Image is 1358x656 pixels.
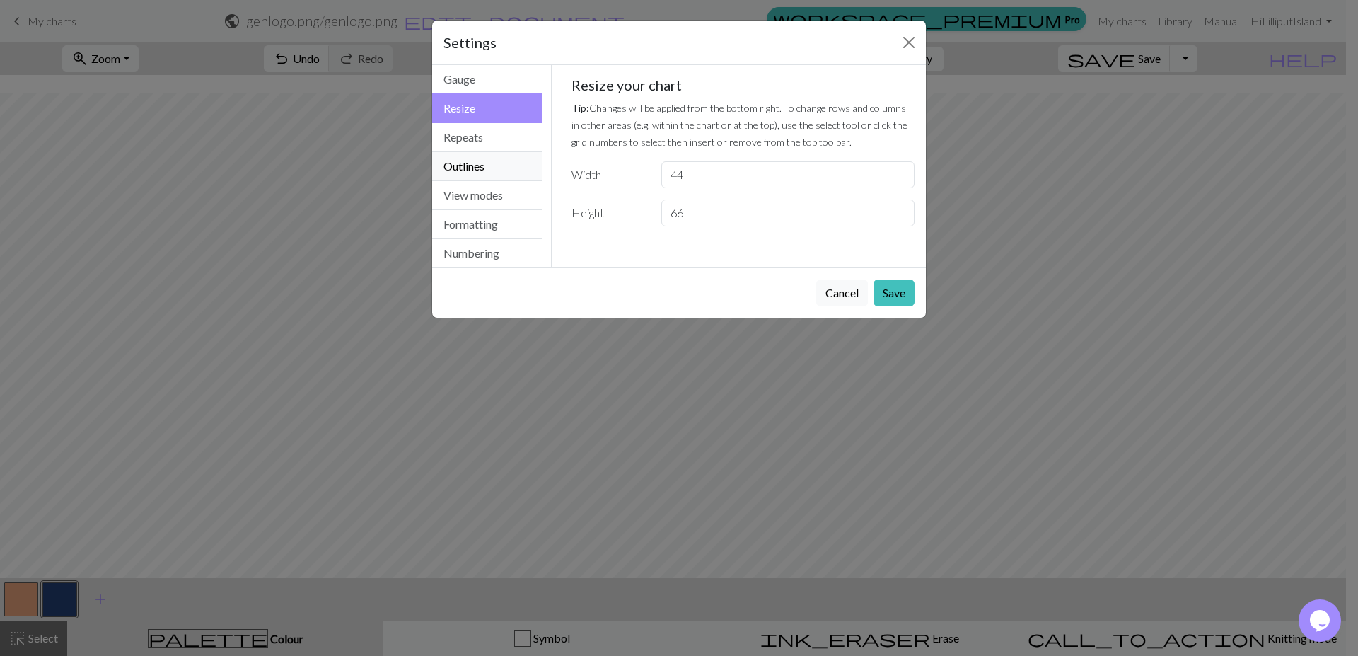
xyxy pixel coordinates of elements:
[432,181,542,210] button: View modes
[432,65,542,94] button: Gauge
[1299,599,1344,642] iframe: chat widget
[874,280,915,306] button: Save
[571,102,907,148] small: Changes will be applied from the bottom right. To change rows and columns in other areas (e.g. wi...
[443,32,497,53] h5: Settings
[432,152,542,181] button: Outlines
[898,31,920,54] button: Close
[432,239,542,267] button: Numbering
[432,210,542,239] button: Formatting
[432,123,542,152] button: Repeats
[432,93,542,123] button: Resize
[816,280,868,306] button: Cancel
[571,76,915,93] h5: Resize your chart
[563,161,653,188] label: Width
[571,102,589,114] strong: Tip:
[563,200,653,226] label: Height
